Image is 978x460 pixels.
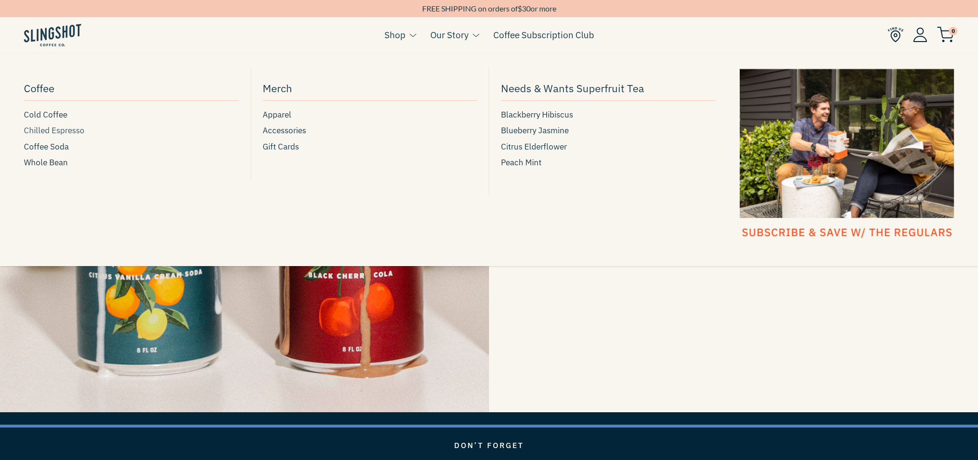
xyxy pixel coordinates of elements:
img: cart [937,27,954,43]
span: Peach Mint [501,156,542,169]
a: Coffee Subscription Club [493,28,594,42]
span: Needs & Wants Superfruit Tea [501,80,644,96]
span: Coffee [24,80,54,96]
span: 30 [522,4,531,13]
a: Citrus Elderflower [501,140,716,153]
span: 0 [949,27,957,35]
span: Chilled Espresso [24,124,85,137]
a: Shop [384,28,405,42]
span: Gift Cards [263,140,299,153]
span: $ [518,4,522,13]
a: Blackberry Hibiscus [501,108,716,121]
a: Whole Bean [24,156,239,169]
a: Chilled Espresso [24,124,239,137]
a: Our Story [430,28,468,42]
span: Coffee Soda [24,140,69,153]
span: Accessories [263,124,306,137]
a: Apparel [263,108,478,121]
a: Merch [263,77,478,101]
a: Coffee [24,77,239,101]
span: Citrus Elderflower [501,140,567,153]
span: Cold Coffee [24,108,67,121]
a: Blueberry Jasmine [501,124,716,137]
a: Coffee Soda [24,140,239,153]
span: Merch [263,80,292,96]
a: Gift Cards [263,140,478,153]
img: Find Us [888,27,904,43]
a: 0 [937,29,954,41]
a: Needs & Wants Superfruit Tea [501,77,716,101]
a: Cold Coffee [24,108,239,121]
a: Peach Mint [501,156,716,169]
a: Accessories [263,124,478,137]
img: Account [913,27,927,42]
span: Blackberry Hibiscus [501,108,573,121]
span: Blueberry Jasmine [501,124,569,137]
span: Whole Bean [24,156,68,169]
span: Apparel [263,108,291,121]
span: Don’t Forget [454,440,524,450]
